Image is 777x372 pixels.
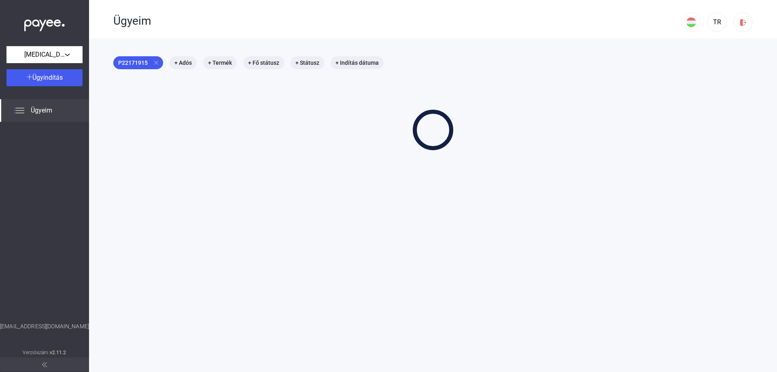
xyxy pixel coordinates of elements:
img: white-payee-white-dot.svg [24,15,65,32]
mat-chip: + Indítás dátuma [331,56,384,69]
span: Ügyeim [31,106,52,115]
img: logout-red [739,18,747,27]
span: [MEDICAL_DATA] KFT [24,50,65,60]
span: Ügyindítás [32,74,63,81]
mat-icon: close [153,59,160,66]
img: plus-white.svg [27,74,32,80]
strong: v2.11.2 [50,350,66,355]
img: list.svg [15,106,24,115]
button: Ügyindítás [6,69,83,86]
button: [MEDICAL_DATA] KFT [6,46,83,63]
mat-chip: + Státusz [291,56,324,69]
div: Ügyeim [113,14,681,28]
button: logout-red [733,13,753,32]
button: HU [681,13,701,32]
img: arrow-double-left-grey.svg [42,362,47,367]
mat-chip: + Adós [170,56,197,69]
mat-chip: + Fő státusz [243,56,284,69]
div: TR [710,17,724,27]
button: TR [707,13,727,32]
img: HU [686,17,696,27]
mat-chip: + Termék [203,56,237,69]
mat-chip: P22171915 [113,56,163,69]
